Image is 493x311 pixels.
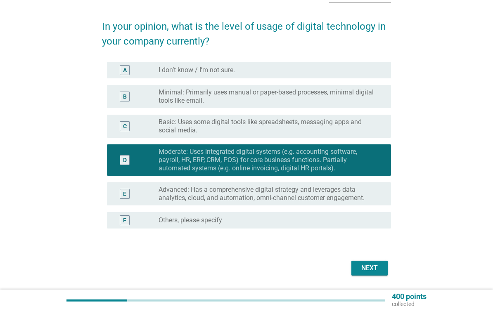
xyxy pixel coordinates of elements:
[123,122,127,131] div: C
[123,190,126,198] div: E
[123,92,127,101] div: B
[392,300,427,308] p: collected
[358,263,381,273] div: Next
[159,148,378,172] label: Moderate: Uses integrated digital systems (e.g. accounting software, payroll, HR, ERP, CRM, POS) ...
[159,186,378,202] label: Advanced: Has a comprehensive digital strategy and leverages data analytics, cloud, and automatio...
[102,11,391,49] h2: In your opinion, what is the level of usage of digital technology in your company currently?
[159,88,378,105] label: Minimal: Primarily uses manual or paper-based processes, minimal digital tools like email.
[123,66,127,75] div: A
[159,66,235,74] label: I don’t know / I’m not sure.
[159,118,378,134] label: Basic: Uses some digital tools like spreadsheets, messaging apps and social media.
[392,293,427,300] p: 400 points
[159,216,222,224] label: Others, please specify
[351,261,388,276] button: Next
[123,216,126,225] div: F
[123,156,127,165] div: D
